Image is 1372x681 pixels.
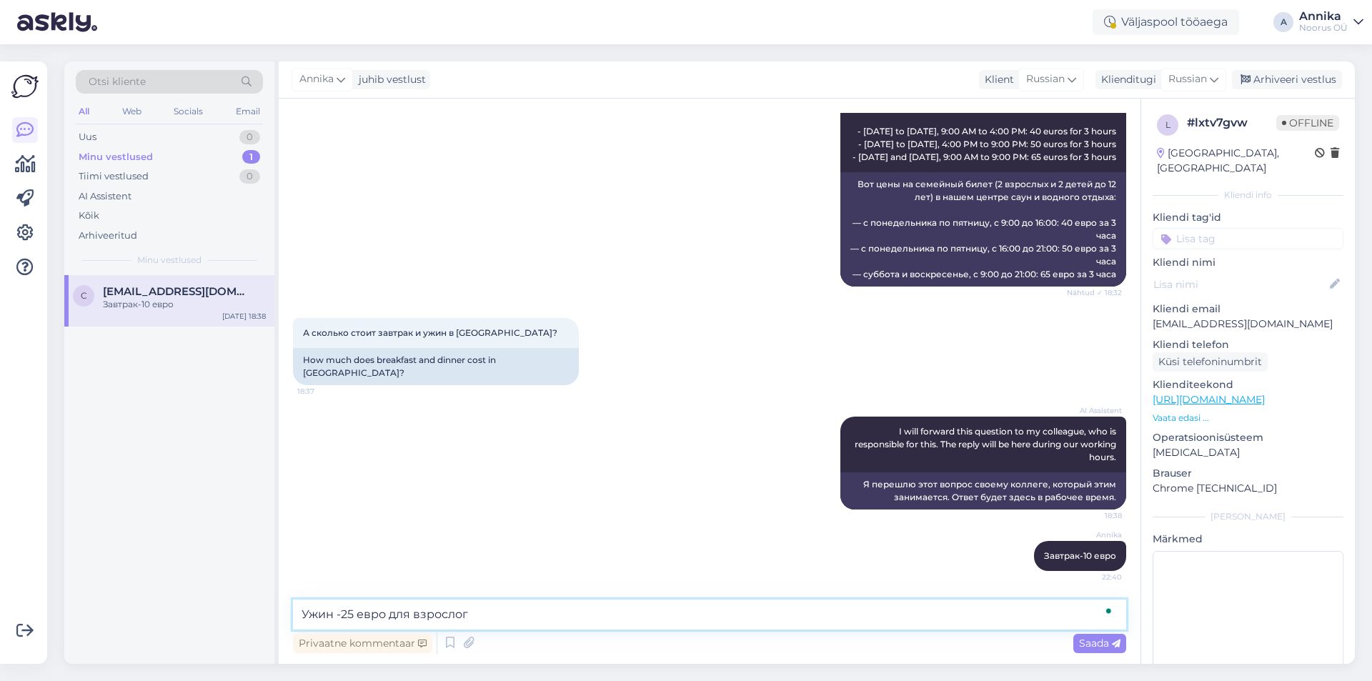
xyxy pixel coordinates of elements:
[1153,210,1343,225] p: Kliendi tag'id
[1095,72,1156,87] div: Klienditugi
[1153,228,1343,249] input: Lisa tag
[1153,445,1343,460] p: [MEDICAL_DATA]
[1093,9,1239,35] div: Väljaspool tööaega
[1273,12,1293,32] div: A
[1153,352,1268,372] div: Küsi telefoninumbrit
[1153,189,1343,202] div: Kliendi info
[293,348,579,385] div: How much does breakfast and dinner cost in [GEOGRAPHIC_DATA]?
[1232,70,1342,89] div: Arhiveeri vestlus
[297,386,351,397] span: 18:37
[1026,71,1065,87] span: Russian
[1168,71,1207,87] span: Russian
[79,150,153,164] div: Minu vestlused
[1067,287,1122,298] span: Nähtud ✓ 18:32
[242,150,260,164] div: 1
[1153,255,1343,270] p: Kliendi nimi
[1153,466,1343,481] p: Brauser
[11,73,39,100] img: Askly Logo
[1044,550,1116,561] span: Завтрак-10 евро
[137,254,202,267] span: Minu vestlused
[1299,22,1348,34] div: Noorus OÜ
[1153,481,1343,496] p: Chrome [TECHNICAL_ID]
[239,130,260,144] div: 0
[1157,146,1315,176] div: [GEOGRAPHIC_DATA], [GEOGRAPHIC_DATA]
[303,327,557,338] span: А сколько стоит завтрак и ужин в [GEOGRAPHIC_DATA]?
[299,71,334,87] span: Annika
[1068,530,1122,540] span: Annika
[1153,532,1343,547] p: Märkmed
[81,290,87,301] span: c
[1079,637,1120,650] span: Saada
[233,102,263,121] div: Email
[1153,277,1327,292] input: Lisa nimi
[1276,115,1339,131] span: Offline
[1153,412,1343,424] p: Vaata edasi ...
[979,72,1014,87] div: Klient
[293,634,432,653] div: Privaatne kommentaar
[89,74,146,89] span: Otsi kliente
[1068,405,1122,416] span: AI Assistent
[1153,302,1343,317] p: Kliendi email
[1299,11,1363,34] a: AnnikaNoorus OÜ
[1068,510,1122,521] span: 18:38
[840,172,1126,287] div: Вот цены на семейный билет (2 взрослых и 2 детей до 12 лет) в нашем центре саун и водного отдыха:...
[1153,377,1343,392] p: Klienditeekond
[79,189,131,204] div: AI Assistent
[239,169,260,184] div: 0
[1153,510,1343,523] div: [PERSON_NAME]
[1153,430,1343,445] p: Operatsioonisüsteem
[1068,572,1122,582] span: 22:40
[1153,393,1265,406] a: [URL][DOMAIN_NAME]
[855,426,1118,462] span: I will forward this question to my colleague, who is responsible for this. The reply will be here...
[1187,114,1276,131] div: # lxtv7gvw
[353,72,426,87] div: juhib vestlust
[103,285,252,298] span: cimeriess@gmail.com
[76,102,92,121] div: All
[1299,11,1348,22] div: Annika
[79,130,96,144] div: Uus
[1153,337,1343,352] p: Kliendi telefon
[79,229,137,243] div: Arhiveeritud
[119,102,144,121] div: Web
[222,311,266,322] div: [DATE] 18:38
[103,298,266,311] div: Завтрак-10 евро
[79,209,99,223] div: Kõik
[1153,317,1343,332] p: [EMAIL_ADDRESS][DOMAIN_NAME]
[840,472,1126,509] div: Я перешлю этот вопрос своему коллеге, который этим занимается. Ответ будет здесь в рабочее время.
[79,169,149,184] div: Tiimi vestlused
[1165,119,1170,130] span: l
[293,600,1126,630] textarea: To enrich screen reader interactions, please activate Accessibility in Grammarly extension settings
[171,102,206,121] div: Socials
